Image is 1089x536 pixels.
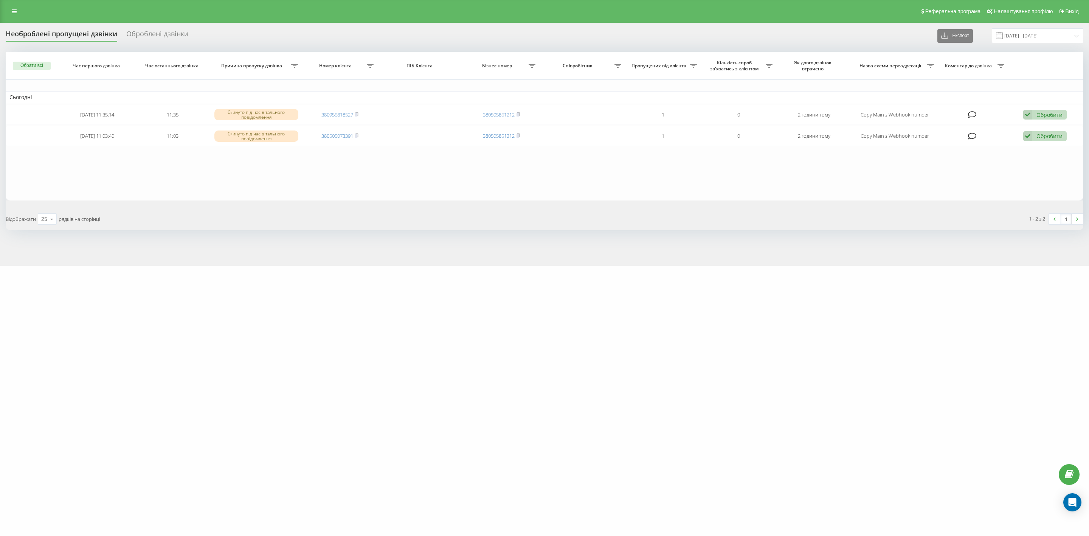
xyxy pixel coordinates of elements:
span: Реферальна програма [925,8,981,14]
div: 25 [41,215,47,223]
div: Обробити [1036,111,1063,118]
button: Обрати всі [13,62,51,70]
span: рядків на сторінці [59,216,100,222]
div: Обробити [1036,132,1063,140]
a: 380955818527 [321,111,353,118]
span: Вихід [1066,8,1079,14]
a: 380505851212 [483,132,515,139]
span: Час першого дзвінка [67,63,128,69]
span: Назва схеми переадресації [856,63,926,69]
span: Причина пропуску дзвінка [215,63,290,69]
td: 11:35 [135,105,211,125]
span: ПІБ Клієнта [385,63,456,69]
td: [DATE] 11:03:40 [60,126,135,146]
div: 1 - 2 з 2 [1029,215,1045,222]
td: 1 [625,126,701,146]
a: 380505073391 [321,132,353,139]
div: Необроблені пропущені дзвінки [6,30,117,42]
span: Співробітник [543,63,614,69]
span: Номер клієнта [306,63,367,69]
td: 2 години тому [776,105,852,125]
span: Відображати [6,216,36,222]
td: [DATE] 11:35:14 [60,105,135,125]
span: Як довго дзвінок втрачено [783,60,845,71]
a: 380505851212 [483,111,515,118]
td: Сьогодні [6,92,1083,103]
td: 11:03 [135,126,211,146]
div: Скинуто під час вітального повідомлення [214,109,298,120]
td: 0 [701,105,776,125]
div: Open Intercom Messenger [1063,493,1081,511]
td: 2 години тому [776,126,852,146]
div: Оброблені дзвінки [126,30,188,42]
span: Налаштування профілю [994,8,1053,14]
button: Експорт [937,29,973,43]
td: 1 [625,105,701,125]
span: Час останнього дзвінка [142,63,203,69]
span: Кількість спроб зв'язатись з клієнтом [704,60,766,71]
span: Бізнес номер [467,63,529,69]
span: Коментар до дзвінка [942,63,997,69]
td: Copy Main з Webhook number [852,105,938,125]
div: Скинуто під час вітального повідомлення [214,131,298,142]
td: Copy Main з Webhook number [852,126,938,146]
td: 0 [701,126,776,146]
a: 1 [1060,214,1072,224]
span: Пропущених від клієнта [629,63,690,69]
